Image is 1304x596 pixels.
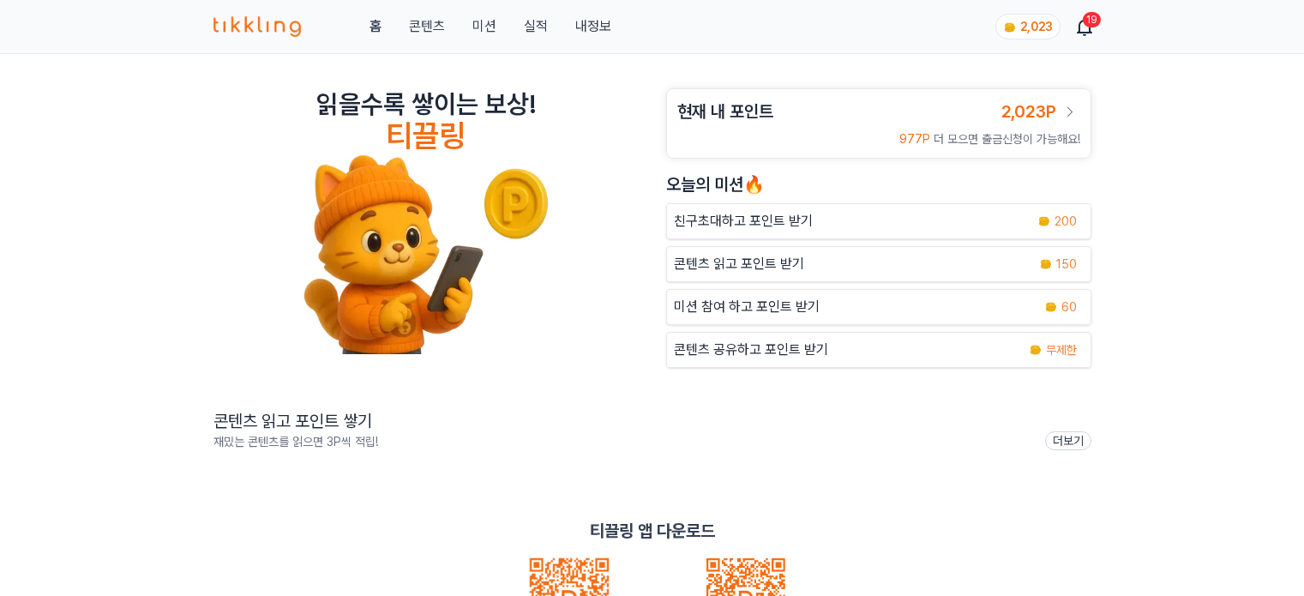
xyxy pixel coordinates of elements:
a: 콘텐츠 읽고 포인트 받기 coin 150 [666,246,1091,282]
h2: 콘텐츠 읽고 포인트 쌓기 [213,409,378,433]
a: coin 2,023 [995,14,1057,39]
h4: 티끌링 [386,119,466,154]
h2: 오늘의 미션🔥 [666,172,1091,196]
span: 60 [1061,298,1077,316]
img: coin [1037,214,1051,228]
span: 200 [1055,213,1077,230]
img: coin [1039,257,1053,271]
p: 콘텐츠 공유하고 포인트 받기 [674,340,828,360]
p: 콘텐츠 읽고 포인트 받기 [674,254,804,274]
p: 미션 참여 하고 포인트 받기 [674,297,820,317]
h2: 읽을수록 쌓이는 보상! [316,88,536,119]
div: 19 [1083,12,1101,27]
p: 친구초대하고 포인트 받기 [674,211,813,232]
img: coin [1044,300,1058,314]
img: 티끌링 [213,16,302,37]
button: 친구초대하고 포인트 받기 coin 200 [666,203,1091,239]
a: 콘텐츠 [409,16,445,37]
a: 내정보 [575,16,611,37]
a: 실적 [524,16,548,37]
a: 19 [1078,16,1091,37]
span: 977P [899,132,930,146]
h3: 현재 내 포인트 [677,99,773,123]
a: 콘텐츠 공유하고 포인트 받기 coin 무제한 [666,332,1091,368]
a: 더보기 [1045,431,1091,450]
img: coin [1003,21,1017,34]
button: 미션 [472,16,496,37]
p: 재밌는 콘텐츠를 읽으면 3P씩 적립! [213,433,378,450]
span: 무제한 [1046,341,1077,358]
p: 티끌링 앱 다운로드 [590,519,715,543]
span: 2,023P [1001,101,1056,122]
img: coin [1029,343,1043,357]
span: 더 모으면 출금신청이 가능해요! [934,132,1080,146]
img: tikkling_character [303,154,550,354]
span: 150 [1056,256,1077,273]
button: 미션 참여 하고 포인트 받기 coin 60 [666,289,1091,325]
a: 2,023P [1001,99,1080,123]
a: 홈 [370,16,382,37]
span: 2,023 [1020,20,1053,33]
